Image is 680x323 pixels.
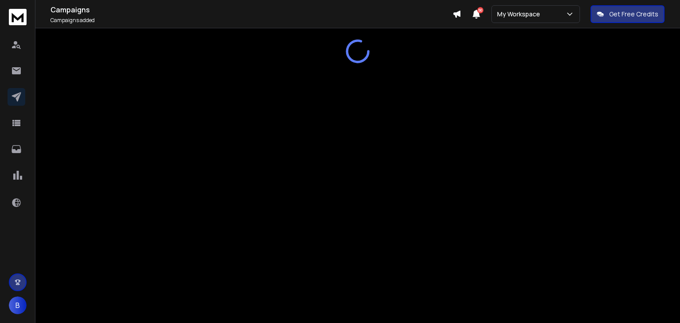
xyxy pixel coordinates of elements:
p: My Workspace [497,10,544,19]
button: Get Free Credits [591,5,665,23]
h1: Campaigns [50,4,452,15]
img: logo [9,9,27,25]
p: Campaigns added [50,17,452,24]
span: 50 [477,7,483,13]
button: B [9,296,27,314]
p: Get Free Credits [609,10,658,19]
